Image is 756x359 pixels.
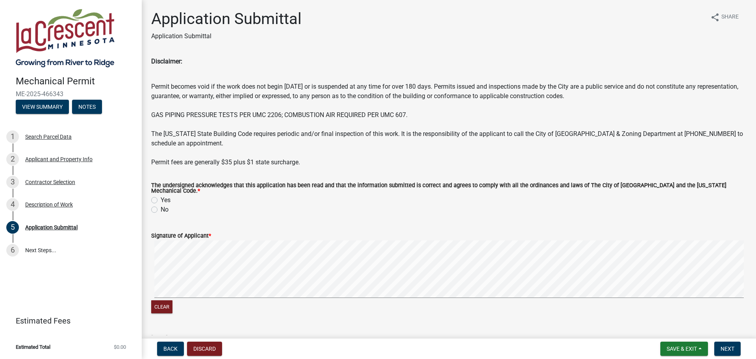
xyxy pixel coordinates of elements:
a: Estimated Fees [6,313,129,329]
button: Discard [187,342,222,356]
img: City of La Crescent, Minnesota [16,8,115,67]
div: 5 [6,221,19,234]
i: share [710,13,720,22]
span: Save & Exit [667,346,697,352]
span: ME-2025-466343 [16,90,126,98]
p: Permit becomes void if the work does not begin [DATE] or is suspended at any time for over 180 da... [151,82,747,167]
h4: Mechanical Permit [16,76,135,87]
button: shareShare [704,9,745,25]
div: Applicant and Property Info [25,156,93,162]
label: Yes [161,195,170,205]
button: Next [714,342,741,356]
button: View Summary [16,100,69,114]
wm-modal-confirm: Notes [72,104,102,110]
div: Application Submittal [25,225,78,230]
button: Clear [151,300,172,313]
span: Share [721,13,739,22]
button: Back [157,342,184,356]
label: No [161,205,169,214]
wm-modal-confirm: Summary [16,104,69,110]
span: $0.00 [114,344,126,350]
div: 3 [6,176,19,188]
div: 1 [6,130,19,143]
strong: Disclaimer: [151,58,182,65]
span: Back [163,346,178,352]
p: Application Submittal [151,32,302,41]
label: Signature of Applicant [151,233,211,239]
button: Notes [72,100,102,114]
div: 2 [6,153,19,166]
div: Description of Work [25,202,73,207]
button: Save & Exit [660,342,708,356]
span: Estimated Total [16,344,50,350]
div: 6 [6,244,19,257]
span: Next [721,346,734,352]
div: Search Parcel Data [25,134,72,140]
h1: Application Submittal [151,9,302,28]
div: 4 [6,198,19,211]
div: Contractor Selection [25,179,75,185]
label: The undersigned acknowledges that this application has been read and that the information submitt... [151,183,747,194]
